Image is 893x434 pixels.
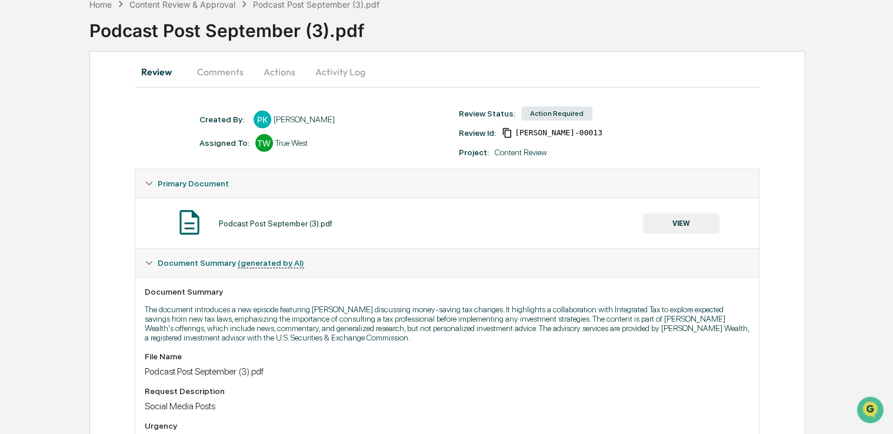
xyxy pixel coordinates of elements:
[145,366,750,377] div: Podcast Post September (3).pdf
[199,115,248,124] div: Created By: ‎ ‎
[219,219,332,228] div: Podcast Post September (3).pdf
[253,58,306,86] button: Actions
[81,203,151,225] a: 🗄️Attestations
[53,101,162,111] div: We're available if you need us!
[238,258,304,268] u: (generated by AI)
[12,148,31,167] img: Sigrid Alegria
[89,11,893,41] div: Podcast Post September (3).pdf
[158,258,304,268] span: Document Summary
[145,386,750,396] div: Request Description
[274,115,335,124] div: [PERSON_NAME]
[145,421,750,430] div: Urgency
[495,148,547,157] div: Content Review
[104,159,128,169] span: [DATE]
[135,249,759,277] div: Document Summary (generated by AI)
[175,208,204,237] img: Document Icon
[188,58,253,86] button: Comments
[200,93,214,107] button: Start new chat
[25,89,46,111] img: 8933085812038_c878075ebb4cc5468115_72.jpg
[135,198,759,248] div: Primary Document
[12,130,79,139] div: Past conversations
[158,179,229,188] span: Primary Document
[98,159,102,169] span: •
[254,111,271,128] div: PK
[12,24,214,43] p: How can we help?
[135,58,760,86] div: secondary tabs example
[12,89,33,111] img: 1746055101610-c473b297-6a78-478c-a979-82029cc54cd1
[199,138,249,148] div: Assigned To:
[135,58,188,86] button: Review
[145,352,750,361] div: File Name
[97,208,146,220] span: Attestations
[459,109,515,118] div: Review Status:
[117,259,142,268] span: Pylon
[12,209,21,219] div: 🖐️
[643,213,719,233] button: VIEW
[145,287,750,296] div: Document Summary
[135,169,759,198] div: Primary Document
[85,209,95,219] div: 🗄️
[12,232,21,241] div: 🔎
[83,259,142,268] a: Powered byPylon
[459,148,489,157] div: Project:
[255,134,273,152] div: TW
[515,128,602,138] span: b091ab11-65bf-4efd-b13d-0d5fd388009a
[182,128,214,142] button: See all
[24,208,76,220] span: Preclearance
[145,305,750,342] p: The document introduces a new episode featuring [PERSON_NAME] discussing money-saving tax changes...
[521,106,592,121] div: Action Required
[306,58,375,86] button: Activity Log
[24,231,74,242] span: Data Lookup
[53,89,193,101] div: Start new chat
[36,159,95,169] span: [PERSON_NAME]
[7,226,79,247] a: 🔎Data Lookup
[855,395,887,427] iframe: Open customer support
[275,138,308,148] div: True West
[7,203,81,225] a: 🖐️Preclearance
[145,400,750,412] div: Social Media Posts
[459,128,496,138] div: Review Id:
